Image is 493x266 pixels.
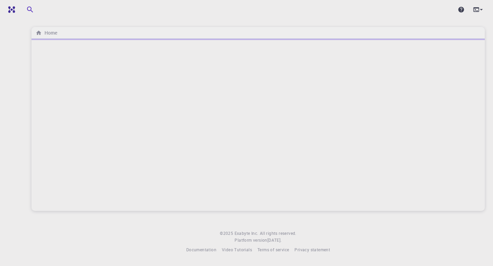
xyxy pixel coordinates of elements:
[235,230,258,236] span: Exabyte Inc.
[260,230,296,237] span: All rights reserved.
[222,246,252,253] a: Video Tutorials
[5,6,15,13] img: logo
[257,247,289,252] span: Terms of service
[257,246,289,253] a: Terms of service
[294,246,330,253] a: Privacy statement
[267,237,282,244] a: [DATE].
[34,29,59,37] nav: breadcrumb
[294,247,330,252] span: Privacy statement
[235,237,267,244] span: Platform version
[267,237,282,243] span: [DATE] .
[186,247,216,252] span: Documentation
[220,230,234,237] span: © 2025
[222,247,252,252] span: Video Tutorials
[235,230,258,237] a: Exabyte Inc.
[186,246,216,253] a: Documentation
[42,29,57,37] h6: Home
